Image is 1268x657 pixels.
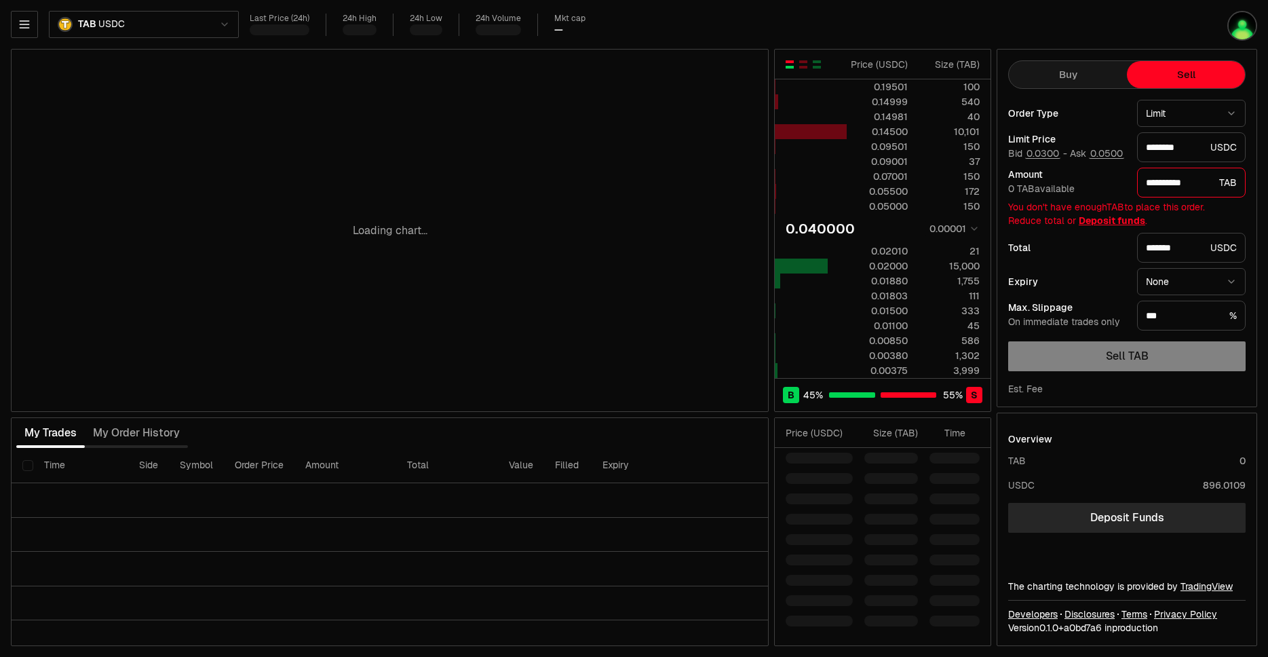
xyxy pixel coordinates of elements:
div: Version 0.1.0 + in production [1008,621,1246,635]
div: 24h Volume [476,14,521,24]
button: Show Buy Orders Only [811,59,822,70]
div: Amount [1008,170,1126,179]
div: — [554,24,563,36]
a: Terms [1121,607,1147,621]
button: Select all [22,460,33,471]
div: 10,101 [919,125,980,138]
button: 0.00001 [925,221,980,237]
a: Privacy Policy [1154,607,1217,621]
div: 0.19501 [847,80,908,94]
div: 24h High [343,14,377,24]
button: Buy [1009,61,1127,88]
div: 21 [919,244,980,258]
th: Expiry [592,448,683,483]
th: Side [128,448,169,483]
div: 111 [919,289,980,303]
div: TAB [1008,454,1026,468]
div: Expiry [1008,277,1126,286]
span: 45 % [803,388,823,402]
div: 24h Low [410,14,442,24]
div: Price ( USDC ) [847,58,908,71]
div: 150 [919,170,980,183]
div: 0.09501 [847,140,908,153]
p: Loading chart... [353,223,427,239]
th: Total [396,448,498,483]
div: 0.05500 [847,185,908,198]
div: 1,302 [919,349,980,362]
span: a0bd7a6211c143fcf5f7593b7403674c29460a2e [1064,622,1102,634]
div: 0.00850 [847,334,908,348]
div: 0.02000 [847,259,908,273]
div: 0.01100 [847,319,908,333]
div: 540 [919,95,980,109]
span: B [788,388,794,402]
div: Last Price (24h) [250,14,309,24]
div: Order Type [1008,109,1126,118]
div: 150 [919,200,980,213]
span: TAB [78,18,96,31]
th: Amount [294,448,396,483]
span: 0 TAB available [1008,183,1075,195]
div: 172 [919,185,980,198]
div: 15,000 [919,259,980,273]
button: Sell [1127,61,1245,88]
span: S [971,388,978,402]
div: 0.01803 [847,289,908,303]
div: Overview [1008,432,1052,446]
div: 45 [919,319,980,333]
th: Filled [544,448,592,483]
th: Symbol [169,448,224,483]
div: Est. Fee [1008,382,1043,396]
img: 123 [1227,11,1257,41]
button: Show Sell Orders Only [798,59,809,70]
a: Deposit funds [1079,214,1145,227]
button: Show Buy and Sell Orders [784,59,795,70]
div: Price ( USDC ) [786,426,853,440]
div: 3,999 [919,364,980,377]
div: 0.00380 [847,349,908,362]
div: Limit Price [1008,134,1126,144]
div: 0.05000 [847,200,908,213]
div: Total [1008,243,1126,252]
img: TAB.png [58,17,73,32]
span: 55 % [943,388,963,402]
div: 0.02010 [847,244,908,258]
div: 586 [919,334,980,348]
div: Size ( TAB ) [919,58,980,71]
div: 896.0109 [1203,478,1246,492]
span: USDC [98,18,124,31]
div: 0.01880 [847,274,908,288]
th: Order Price [224,448,294,483]
a: Disclosures [1064,607,1115,621]
a: Developers [1008,607,1058,621]
th: Value [498,448,544,483]
div: 0.00375 [847,364,908,377]
div: % [1137,301,1246,331]
div: 37 [919,155,980,168]
div: 333 [919,304,980,318]
div: Mkt cap [554,14,585,24]
div: 40 [919,110,980,124]
button: None [1137,268,1246,295]
span: Ask [1070,148,1124,160]
div: 1,755 [919,274,980,288]
div: USDC [1008,478,1035,492]
div: 100 [919,80,980,94]
div: 0 [1240,454,1246,468]
div: Time [929,426,965,440]
div: Max. Slippage [1008,303,1126,312]
a: TradingView [1180,580,1233,593]
div: On immediate trades only [1008,316,1126,328]
div: The charting technology is provided by [1008,580,1246,593]
th: Time [33,448,128,483]
div: 150 [919,140,980,153]
div: 0.01500 [847,304,908,318]
div: 0.07001 [847,170,908,183]
div: You don't have enough TAB to place this order. Reduce total or . [1008,200,1246,227]
a: Deposit Funds [1008,503,1246,533]
button: 0.0300 [1025,148,1060,159]
button: My Trades [16,419,85,447]
div: 0.14500 [847,125,908,138]
div: 0.040000 [786,219,855,238]
div: Size ( TAB ) [864,426,918,440]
